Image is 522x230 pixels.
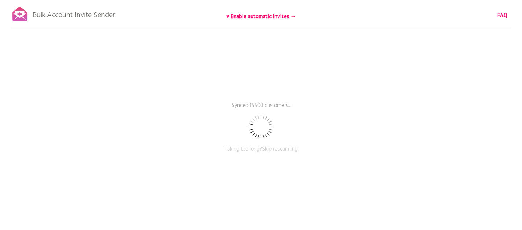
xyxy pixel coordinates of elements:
[497,11,507,20] b: FAQ
[226,12,296,21] b: ♥ Enable automatic invites →
[262,145,298,153] span: Skip rescanning
[152,102,370,120] p: Synced 15500 customers...
[152,145,370,163] p: Taking too long?
[33,4,115,22] p: Bulk Account Invite Sender
[497,12,507,20] a: FAQ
